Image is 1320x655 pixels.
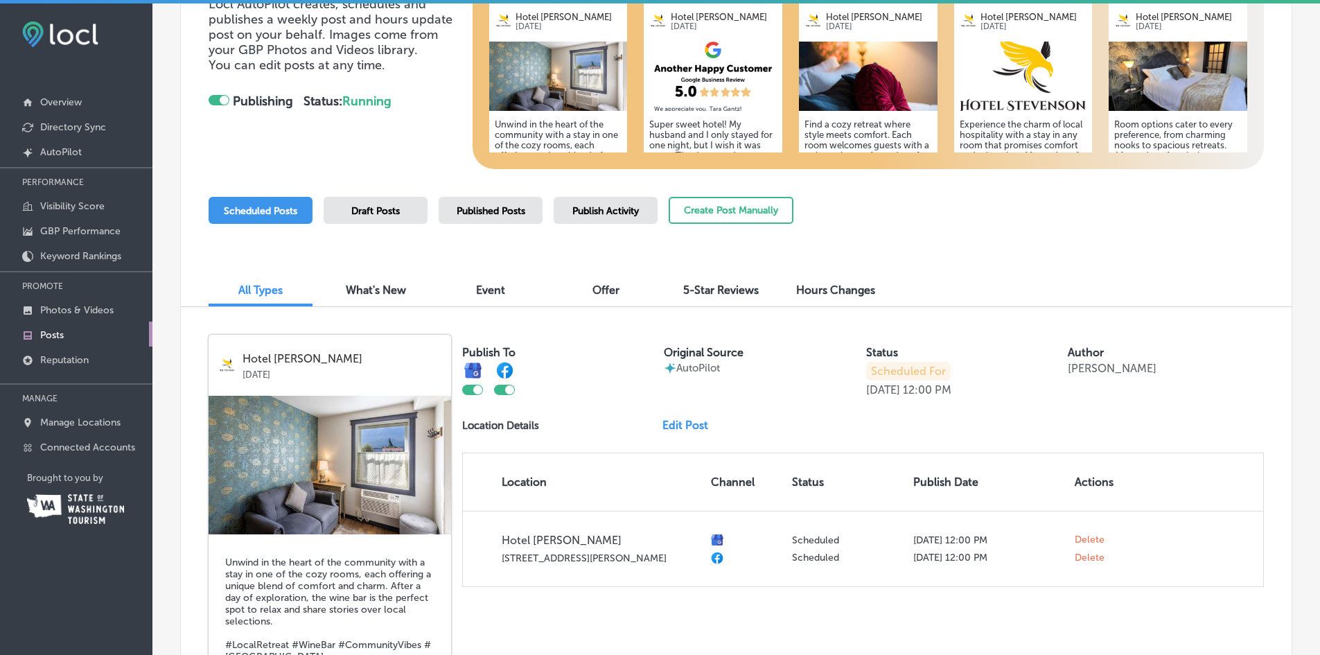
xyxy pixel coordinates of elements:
th: Publish Date [908,453,1069,511]
p: Hotel [PERSON_NAME] [980,12,1086,22]
img: logo [804,12,822,30]
span: What's New [346,283,406,297]
p: [DATE] 12:00 PM [913,552,1064,564]
h5: Find a cozy retreat where style meets comfort. Each room welcomes guests with a unique charm afte... [804,119,932,244]
th: Location [463,453,705,511]
label: Author [1068,346,1104,359]
img: logo [960,12,977,30]
span: Hours Changes [796,283,875,297]
img: logo [218,357,236,374]
p: [STREET_ADDRESS][PERSON_NAME] [502,552,700,564]
span: Draft Posts [351,205,400,217]
span: All Types [238,283,283,297]
img: logo [495,12,512,30]
img: 431f92ff-40ee-4446-b330-502e054078d1Rm3HS202508-1007.jpg [209,396,451,534]
p: [DATE] [866,383,900,396]
p: AutoPilot [676,362,720,374]
p: [PERSON_NAME] [1068,362,1156,375]
label: Original Source [664,346,743,359]
p: [DATE] [826,22,932,31]
h5: Unwind in the heart of the community with a stay in one of the cozy rooms, each offering a unique... [495,119,622,265]
th: Actions [1069,453,1134,511]
span: Offer [592,283,619,297]
p: Reputation [40,354,89,366]
p: Location Details [462,419,539,432]
p: Photos & Videos [40,304,114,316]
p: Hotel [PERSON_NAME] [243,353,441,365]
th: Channel [705,453,786,511]
p: Manage Locations [40,417,121,428]
p: [DATE] [980,22,1086,31]
p: [DATE] [1136,22,1242,31]
p: Hotel [PERSON_NAME] [502,534,700,547]
h5: Super sweet hotel! My husband and I only stayed for one night, but I wish it was more. The decor ... [649,119,777,275]
a: Edit Post [662,419,719,432]
p: 12:00 PM [903,383,951,396]
img: autopilot-icon [664,362,676,374]
img: logo [649,12,667,30]
h5: Experience the charm of local hospitality with a stay in any room that promises comfort and relax... [960,119,1087,275]
img: 1747938435bb4ef7cb-97bf-4297-8532-274239ffdd13_283647943_382427240606618_7555760005718574685_n.jpg [799,42,938,111]
p: Hotel [PERSON_NAME] [516,12,622,22]
span: Event [476,283,505,297]
p: [DATE] [243,365,441,380]
th: Status [786,453,908,511]
span: Running [342,94,391,109]
p: Scheduled [792,552,902,564]
label: Status [866,346,898,359]
p: Brought to you by [27,473,152,483]
h5: Room options cater to every preference, from charming nooks to spacious retreats. After a day of ... [1114,119,1242,275]
button: Create Post Manually [669,197,793,224]
p: [DATE] [516,22,622,31]
span: Publish Activity [572,205,639,217]
p: Hotel [PERSON_NAME] [826,12,932,22]
img: 431f92ff-40ee-4446-b330-502e054078d1Rm3HS202508-1007.jpg [489,42,628,111]
p: Connected Accounts [40,442,135,453]
p: [DATE] [671,22,777,31]
p: Posts [40,329,64,341]
span: Delete [1075,552,1105,564]
p: [DATE] 12:00 PM [913,534,1064,546]
p: Scheduled [792,534,902,546]
img: 1747938414e68988cf-626b-4586-88a3-4f4ab31afddc_2023-04-14.jpg [1109,42,1247,111]
span: Delete [1075,534,1105,546]
p: Overview [40,96,82,108]
p: GBP Performance [40,225,121,237]
p: Directory Sync [40,121,106,133]
img: logo [1114,12,1132,30]
img: 174793845072f53a19-6a9e-4745-b2b4-592f060f407c_2022-03-24.png [954,42,1093,111]
p: Hotel [PERSON_NAME] [671,12,777,22]
p: Visibility Score [40,200,105,212]
strong: Status: [303,94,391,109]
span: You can edit posts at any time. [209,58,385,73]
img: Washington Tourism [27,494,124,524]
p: Keyword Rankings [40,250,121,262]
img: fda3e92497d09a02dc62c9cd864e3231.png [22,21,98,47]
p: AutoPilot [40,146,82,158]
span: Scheduled Posts [224,205,297,217]
label: Publish To [462,346,516,359]
strong: Publishing [233,94,293,109]
p: Scheduled For [866,362,951,381]
span: 5-Star Reviews [683,283,759,297]
p: Hotel [PERSON_NAME] [1136,12,1242,22]
img: cdebae6f-b32f-41af-9788-96a3dd00b57d.png [644,42,782,111]
span: Published Posts [457,205,525,217]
